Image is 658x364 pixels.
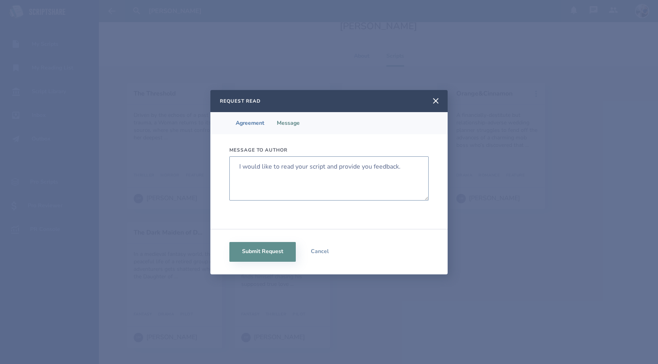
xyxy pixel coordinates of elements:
[229,156,429,201] textarea: I would like to read your script and provide you feedback.
[229,112,270,134] li: Agreement
[229,242,296,262] button: Submit Request
[229,147,429,153] label: Message to author
[296,242,343,262] button: Cancel
[270,112,306,134] li: Message
[220,98,261,104] h2: Request Read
